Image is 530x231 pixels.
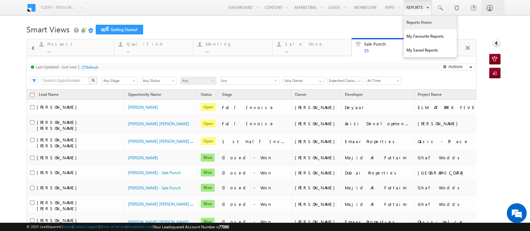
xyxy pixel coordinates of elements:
div: Deyaar [345,104,411,110]
div: ... [47,48,110,53]
span: Owner [295,92,306,97]
input: Type to Search [283,77,324,85]
a: Terms of Service [100,224,126,229]
div: Oasis - Place [418,138,484,144]
span: Open [201,137,216,145]
span: Won [201,169,215,176]
a: All Time [365,77,401,85]
a: Prospect... [35,39,114,56]
span: [PERSON_NAME] [37,155,80,160]
div: ELM AT PARK FIVE B [418,104,484,110]
span: Won [201,218,215,226]
div: [GEOGRAPHIC_DATA] [418,170,484,176]
div: Any [220,77,280,85]
a: About [63,224,72,229]
a: Status [197,91,215,99]
a: Any Stage [101,77,137,85]
div: Refresh [85,65,98,70]
span: All Time [366,78,399,84]
a: [PERSON_NAME] [PERSON_NAME] - Sale Punch [128,201,212,207]
a: Sale Punch15Details [351,38,431,57]
div: [PERSON_NAME] [295,121,338,127]
div: Sale Done [285,41,347,47]
div: [PERSON_NAME] [295,170,338,176]
a: My Saved Reports [404,43,457,57]
a: [PERSON_NAME] - Sale Punch [128,185,181,190]
span: Any Stage [102,78,135,84]
input: Search Opportunities [41,77,89,85]
div: [PERSON_NAME] [295,219,338,225]
a: Show All Items [315,77,324,84]
div: Sale Punch [364,41,427,47]
span: Won [201,184,215,192]
div: Emaar Properties [345,219,411,225]
a: Contact Support [73,224,99,229]
span: [PERSON_NAME] [37,185,80,190]
span: [PERSON_NAME] [37,170,80,175]
span: [PERSON_NAME] [PERSON_NAME] [37,137,80,148]
a: [PERSON_NAME] [PERSON_NAME] - Sale Punch [128,138,212,144]
span: Your Leadsquared Account Number is [153,224,229,229]
span: [PERSON_NAME] [PERSON_NAME] [37,217,80,229]
div: [PERSON_NAME] [295,138,338,144]
div: [PERSON_NAME] [295,201,338,207]
div: Meeting [206,41,268,47]
div: ... [206,48,268,53]
div: ... [127,48,189,53]
div: ... [285,48,347,53]
div: [PERSON_NAME] [418,121,484,127]
img: Search [91,79,95,82]
span: Any [220,77,274,85]
span: © 2025 LeadSquared | | | | | [26,224,229,230]
a: [PERSON_NAME] [PERSON_NAME] [128,121,189,126]
div: Closed - Won [222,201,288,207]
a: Sale Done... [272,39,352,56]
div: Closed - Won [222,219,288,225]
div: 15 [364,48,427,53]
span: [PERSON_NAME] [PERSON_NAME] [37,119,80,131]
div: Majid Al Futtaim [345,185,411,191]
div: Majid Al Futtaim [345,155,411,161]
a: Any Status [141,77,177,85]
a: Qualified... [114,39,193,56]
div: Ghaf Wodds [418,155,484,161]
div: 1st Half Invoice [222,138,288,144]
div: Full Invoice [222,121,288,127]
a: [PERSON_NAME] - Sale Punch [128,170,181,175]
span: Opportunity Name [128,92,161,97]
div: Closed - Won [222,155,288,161]
div: Dubai Properties [345,170,411,176]
span: select [274,79,280,82]
div: Emaar Properties [345,138,411,144]
span: Client - indglobal1 (77060) [41,4,76,11]
span: Open [201,120,216,128]
a: Opportunity Name [125,91,164,99]
a: Reports Home [404,16,457,29]
a: Meeting... [193,39,273,56]
a: Any [180,77,216,85]
div: Prospect [47,41,110,47]
a: Acceptable Use [127,224,152,229]
a: Stage [219,91,235,99]
div: Azizi Developments [345,121,411,127]
span: Smart Views [26,24,70,34]
span: Any Status [141,78,175,84]
span: Won [201,200,215,208]
div: Ghaf Wodds [418,185,484,191]
a: Getting Started [96,25,143,34]
div: Closed - Won [222,170,288,176]
a: My Favourite Reports [404,29,457,43]
a: Project Name [414,91,445,99]
span: Project Name [418,92,442,97]
a: Expected Closure Date [327,77,363,85]
div: Closed - Won [222,185,288,191]
span: Expected Closure Date [327,78,361,84]
span: Any [181,78,214,84]
div: Full Invoice [222,104,288,110]
a: [PERSON_NAME] [128,105,158,110]
a: Developer [342,91,366,99]
a: [PERSON_NAME] [128,155,158,160]
div: [PERSON_NAME] [295,104,338,110]
a: [PERSON_NAME] [PERSON_NAME] - Sale Punch [128,219,212,224]
div: Majid Al Futtaim [345,201,411,207]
